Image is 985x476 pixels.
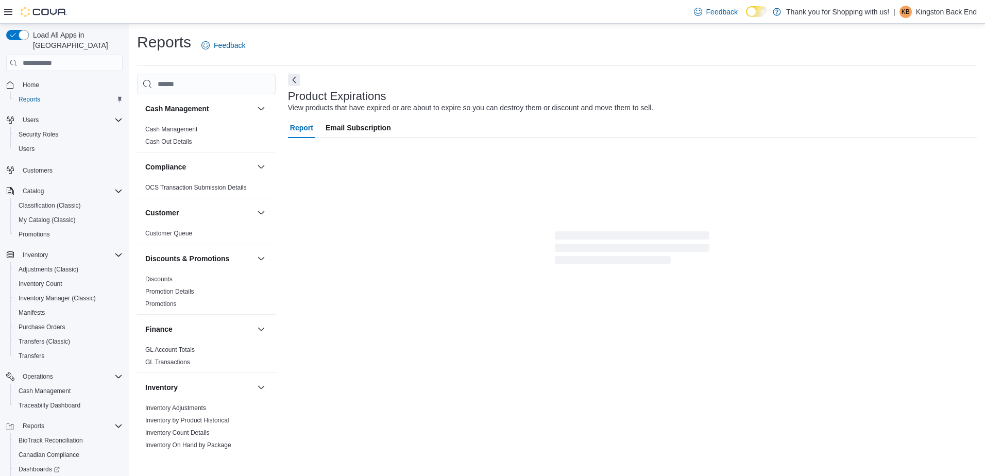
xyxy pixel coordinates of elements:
a: Purchase Orders [14,321,70,333]
button: Finance [145,324,253,334]
span: Adjustments (Classic) [14,263,123,276]
span: Promotion Details [145,287,194,296]
h3: Cash Management [145,104,209,114]
span: Classification (Classic) [14,199,123,212]
div: Customer [137,227,276,244]
button: Adjustments (Classic) [10,262,127,277]
a: GL Account Totals [145,346,195,353]
button: Users [19,114,43,126]
span: Adjustments (Classic) [19,265,78,274]
span: Customers [19,163,123,176]
span: Canadian Compliance [19,451,79,459]
span: Transfers (Classic) [19,337,70,346]
span: Users [14,143,123,155]
span: Security Roles [14,128,123,141]
button: Users [10,142,127,156]
span: Feedback [214,40,245,50]
button: Inventory [2,248,127,262]
span: Operations [19,370,123,383]
a: Reports [14,93,44,106]
span: Customer Queue [145,229,192,237]
a: Home [19,79,43,91]
div: Kingston Back End [899,6,912,18]
span: Inventory Count [14,278,123,290]
button: Cash Management [255,103,267,115]
span: My Catalog (Classic) [19,216,76,224]
button: My Catalog (Classic) [10,213,127,227]
span: Discounts [145,275,173,283]
button: Inventory [19,249,52,261]
a: BioTrack Reconciliation [14,434,87,447]
a: Promotions [14,228,54,241]
span: Manifests [19,309,45,317]
a: Inventory On Hand by Package [145,441,231,449]
span: Inventory Adjustments [145,404,206,412]
button: Users [2,113,127,127]
a: Canadian Compliance [14,449,83,461]
button: Discounts & Promotions [145,253,253,264]
a: Discounts [145,276,173,283]
span: Security Roles [19,130,58,139]
button: Cash Management [10,384,127,398]
span: Report [290,117,313,138]
button: Canadian Compliance [10,448,127,462]
button: Traceabilty Dashboard [10,398,127,413]
button: BioTrack Reconciliation [10,433,127,448]
button: Discounts & Promotions [255,252,267,265]
span: Users [19,145,35,153]
button: Inventory [255,381,267,394]
button: Customer [145,208,253,218]
img: Cova [21,7,67,17]
span: Reports [23,422,44,430]
button: Inventory Count [10,277,127,291]
span: Cash Management [19,387,71,395]
span: Transfers [19,352,44,360]
span: Promotions [19,230,50,239]
h3: Customer [145,208,179,218]
button: Inventory [145,382,253,393]
button: Customer [255,207,267,219]
span: Home [19,78,123,91]
button: Inventory Manager (Classic) [10,291,127,305]
span: Load All Apps in [GEOGRAPHIC_DATA] [29,30,123,50]
span: OCS Transaction Submission Details [145,183,247,192]
span: Inventory [19,249,123,261]
button: Promotions [10,227,127,242]
span: Inventory On Hand by Package [145,441,231,449]
a: Inventory Count [14,278,66,290]
button: Home [2,77,127,92]
span: Canadian Compliance [14,449,123,461]
span: Transfers [14,350,123,362]
span: Catalog [19,185,123,197]
span: Email Subscription [326,117,391,138]
span: Reports [14,93,123,106]
a: Customers [19,164,57,177]
button: Customers [2,162,127,177]
div: Finance [137,344,276,372]
span: Inventory [23,251,48,259]
a: Traceabilty Dashboard [14,399,84,412]
button: Manifests [10,305,127,320]
a: Dashboards [14,463,64,475]
a: Customer Queue [145,230,192,237]
a: OCS Transaction Submission Details [145,184,247,191]
a: Inventory by Product Historical [145,417,229,424]
button: Cash Management [145,104,253,114]
a: Adjustments (Classic) [14,263,82,276]
span: Inventory Count Details [145,429,210,437]
a: Promotions [145,300,177,308]
a: My Catalog (Classic) [14,214,80,226]
span: Cash Management [14,385,123,397]
h3: Compliance [145,162,186,172]
span: My Catalog (Classic) [14,214,123,226]
a: Transfers (Classic) [14,335,74,348]
a: Classification (Classic) [14,199,85,212]
span: Promotions [14,228,123,241]
span: Traceabilty Dashboard [19,401,80,410]
div: Discounts & Promotions [137,273,276,314]
a: Cash Out Details [145,138,192,145]
p: | [893,6,895,18]
button: Catalog [19,185,48,197]
span: Catalog [23,187,44,195]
